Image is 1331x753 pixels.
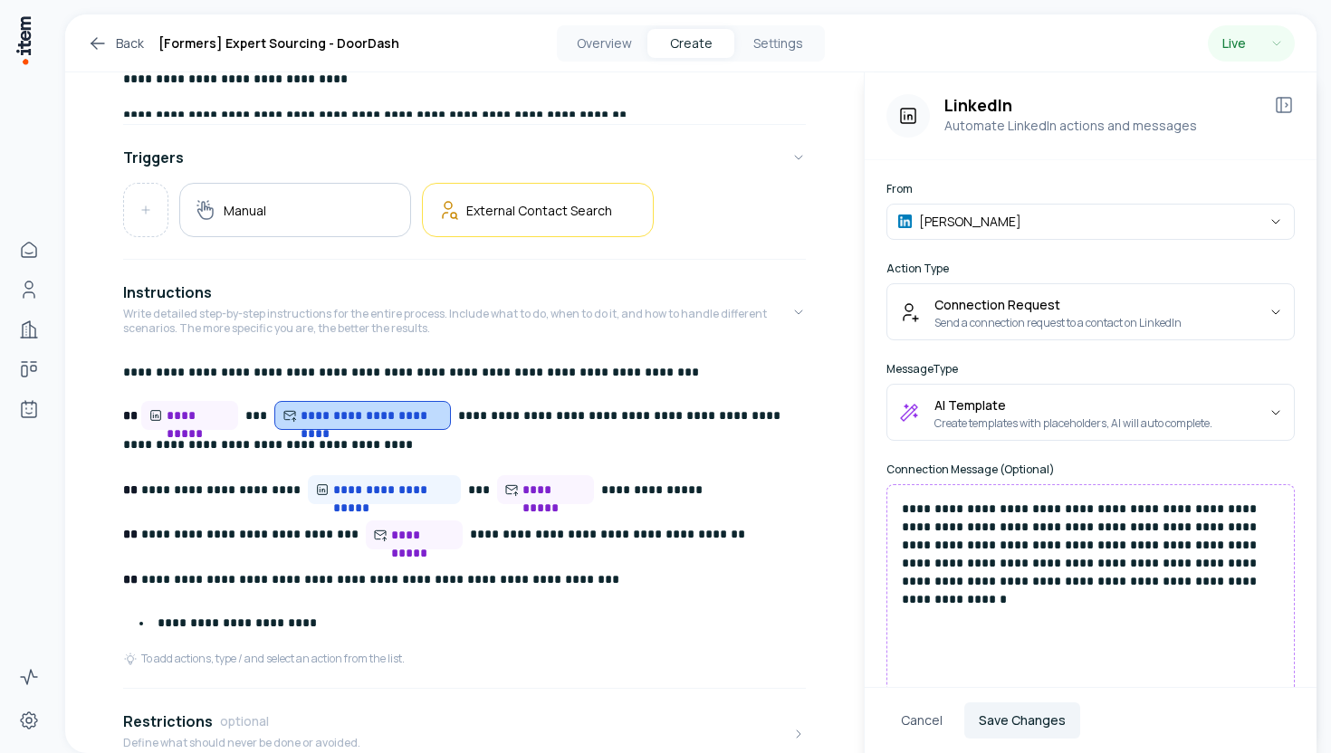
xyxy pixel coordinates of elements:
[11,311,47,348] a: Companies
[11,232,47,268] a: Home
[734,29,821,58] button: Settings
[123,357,806,681] div: InstructionsWrite detailed step-by-step instructions for the entire process. Include what to do, ...
[123,652,405,666] div: To add actions, type / and select an action from the list.
[87,33,144,54] a: Back
[123,281,212,303] h4: Instructions
[11,702,47,739] a: Settings
[11,391,47,427] a: Agents
[466,202,612,219] h5: External Contact Search
[886,362,1295,376] label: Message Type
[11,272,47,308] a: People
[123,736,360,750] p: Define what should never be done or avoided.
[11,659,47,695] a: Activity
[886,262,1295,276] label: Action Type
[647,29,734,58] button: Create
[220,712,269,730] span: optional
[944,94,1259,116] h3: LinkedIn
[14,14,33,66] img: Item Brain Logo
[158,33,399,54] h1: [Formers] Expert Sourcing - DoorDash
[964,702,1080,739] button: Save Changes
[123,267,806,357] button: InstructionsWrite detailed step-by-step instructions for the entire process. Include what to do, ...
[123,183,806,252] div: Triggers
[886,182,1295,196] label: From
[224,202,266,219] h5: Manual
[944,116,1259,136] p: Automate LinkedIn actions and messages
[123,710,213,732] h4: Restrictions
[886,462,1295,477] label: Connection Message (Optional)
[886,702,957,739] button: Cancel
[123,307,791,336] p: Write detailed step-by-step instructions for the entire process. Include what to do, when to do i...
[560,29,647,58] button: Overview
[123,147,184,168] h4: Triggers
[123,132,806,183] button: Triggers
[11,351,47,387] a: Deals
